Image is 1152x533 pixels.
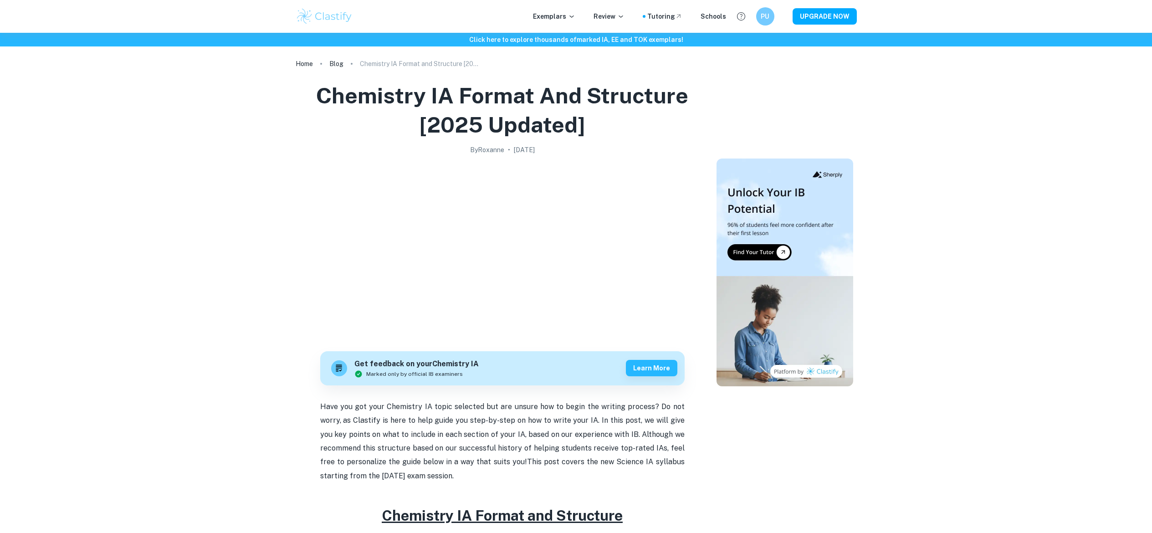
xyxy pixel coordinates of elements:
[360,59,478,69] p: Chemistry IA Format and Structure [2025 updated]
[320,457,686,480] span: This post covers the new Science IA syllabus starting from the [DATE] exam session.
[647,11,682,21] a: Tutoring
[470,145,504,155] h2: By Roxanne
[793,8,857,25] button: UPGRADE NOW
[514,145,535,155] h2: [DATE]
[320,400,685,483] p: Have you got your Chemistry IA topic selected but are unsure how to begin the writing process? Do...
[760,11,770,21] h6: PU
[296,57,313,70] a: Home
[320,159,685,341] img: Chemistry IA Format and Structure [2025 updated] cover image
[733,9,749,24] button: Help and Feedback
[366,370,463,378] span: Marked only by official IB examiners
[594,11,625,21] p: Review
[320,351,685,385] a: Get feedback on yourChemistry IAMarked only by official IB examinersLearn more
[717,159,853,386] img: Thumbnail
[329,57,343,70] a: Blog
[756,7,774,26] button: PU
[626,360,677,376] button: Learn more
[299,81,706,139] h1: Chemistry IA Format and Structure [2025 updated]
[382,507,623,524] u: Chemistry IA Format and Structure
[508,145,510,155] p: •
[533,11,575,21] p: Exemplars
[2,35,1150,45] h6: Click here to explore thousands of marked IA, EE and TOK exemplars !
[701,11,726,21] a: Schools
[296,7,353,26] img: Clastify logo
[354,359,479,370] h6: Get feedback on your Chemistry IA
